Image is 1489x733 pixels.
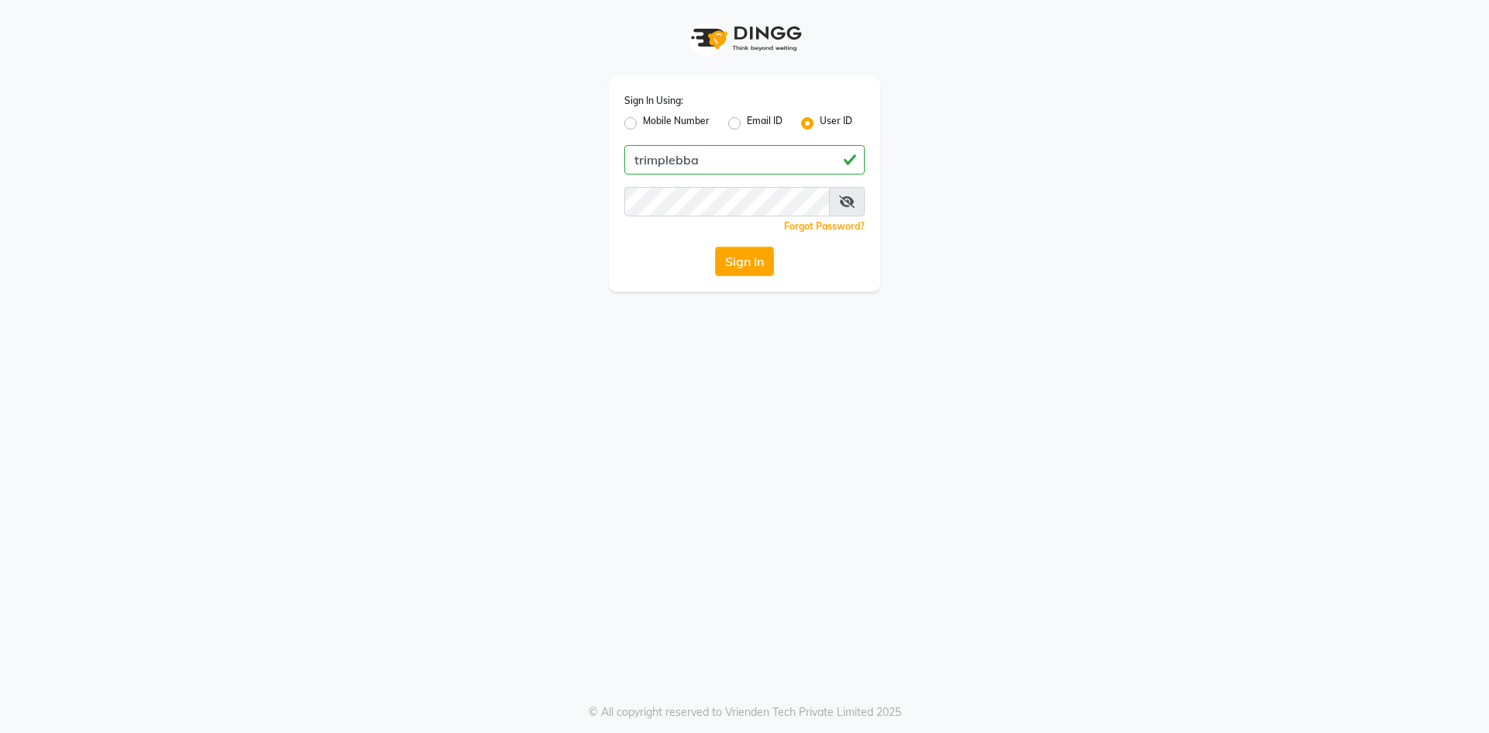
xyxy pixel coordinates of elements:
input: Username [624,187,830,216]
a: Forgot Password? [784,220,865,232]
img: logo1.svg [682,16,807,61]
label: User ID [820,114,852,133]
button: Sign In [715,247,774,276]
label: Sign In Using: [624,94,683,108]
input: Username [624,145,865,175]
label: Mobile Number [643,114,710,133]
label: Email ID [747,114,783,133]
